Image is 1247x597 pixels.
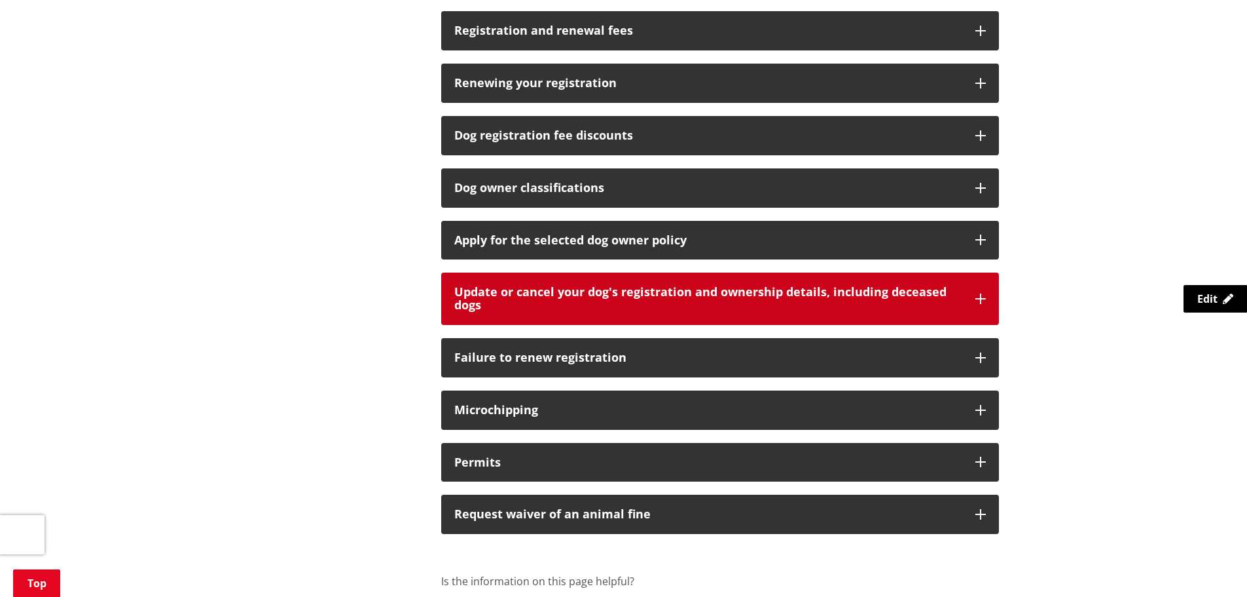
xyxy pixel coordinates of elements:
p: Is the information on this page helpful? [441,573,999,589]
button: Dog owner classifications [441,168,999,208]
a: Top [13,569,60,597]
span: Edit [1197,292,1218,306]
div: Apply for the selected dog owner policy [454,234,962,247]
h3: Failure to renew registration [454,351,962,364]
h3: Renewing your registration [454,77,962,90]
button: Renewing your registration [441,64,999,103]
button: Update or cancel your dog's registration and ownership details, including deceased dogs [441,273,999,325]
button: Dog registration fee discounts [441,116,999,155]
button: Apply for the selected dog owner policy [441,221,999,260]
h3: Update or cancel your dog's registration and ownership details, including deceased dogs [454,286,962,312]
button: Failure to renew registration [441,338,999,377]
div: Request waiver of an animal fine [454,508,962,521]
button: Request waiver of an animal fine [441,495,999,534]
h3: Microchipping [454,404,962,417]
button: Registration and renewal fees [441,11,999,50]
h3: Permits [454,456,962,469]
h3: Dog registration fee discounts [454,129,962,142]
h3: Dog owner classifications [454,182,962,195]
button: Microchipping [441,391,999,430]
h3: Registration and renewal fees [454,24,962,37]
iframe: Messenger Launcher [1187,542,1234,589]
a: Edit [1184,285,1247,313]
button: Permits [441,443,999,482]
